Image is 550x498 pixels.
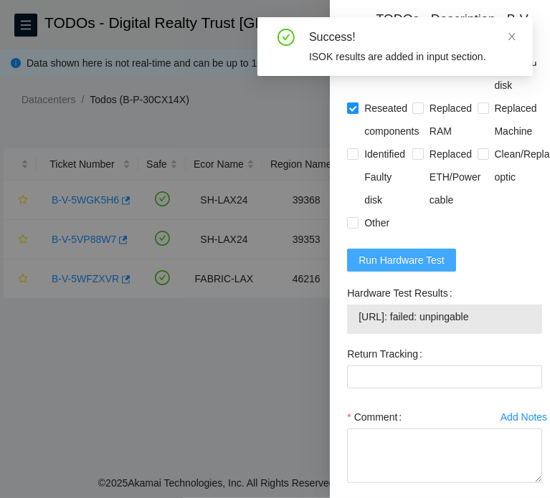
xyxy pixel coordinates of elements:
span: Identified Faulty disk [359,143,412,211]
button: Run Hardware Test [347,249,456,272]
span: Reseated components [359,97,425,143]
span: Replaced Machine [489,97,543,143]
div: Add Notes [501,412,547,422]
div: TODOs - Description - B-V-5WGK5H6 [376,11,533,50]
span: Other [359,211,395,234]
label: Hardware Test Results [347,282,457,305]
input: Return Tracking [347,365,542,388]
span: Replaced RAM [424,97,478,143]
span: check-circle [278,29,295,46]
div: Success! [309,29,516,46]
label: Return Tracking [347,343,428,365]
span: Run Hardware Test [359,252,445,268]
span: close [507,32,517,42]
span: [URL]: failed: unpingable [359,309,531,325]
span: Replaced ETH/Power cable [424,143,487,211]
textarea: Comment [347,428,542,483]
label: Comment [347,406,407,428]
div: ISOK results are added in input section. [309,49,516,64]
button: Add Notes [500,406,548,428]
